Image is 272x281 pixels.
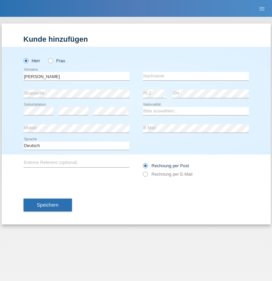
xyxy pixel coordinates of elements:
[143,172,193,177] label: Rechnung per E-Mail
[255,6,269,10] a: menu
[143,163,189,168] label: Rechnung per Post
[48,58,52,63] input: Frau
[24,58,40,63] label: Herr
[259,5,265,12] i: menu
[143,172,147,180] input: Rechnung per E-Mail
[48,58,65,63] label: Frau
[24,58,28,63] input: Herr
[143,163,147,172] input: Rechnung per Post
[37,202,59,208] span: Speichern
[24,35,249,43] h1: Kunde hinzufügen
[24,199,72,211] button: Speichern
